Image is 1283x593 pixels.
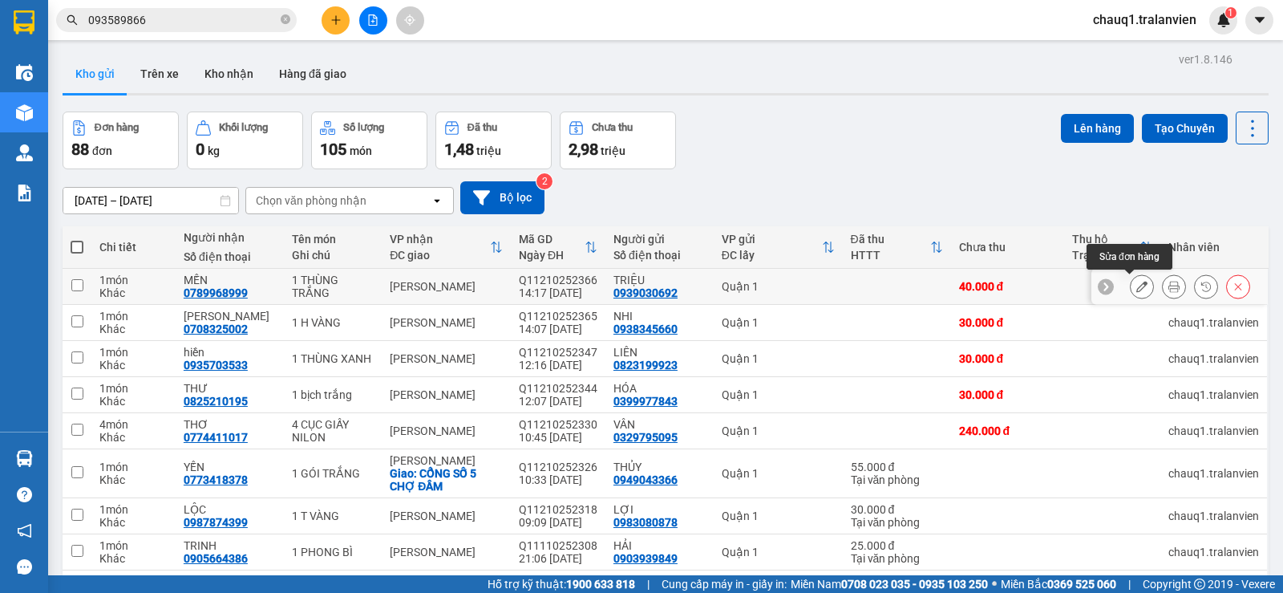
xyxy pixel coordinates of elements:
[851,233,930,246] div: Đã thu
[519,359,597,372] div: 12:16 [DATE]
[390,510,503,522] div: [PERSON_NAME]
[722,467,835,480] div: Quận 1
[16,185,33,201] img: solution-icon
[1047,578,1116,591] strong: 0369 525 060
[959,280,1056,293] div: 40.000 đ
[184,286,248,299] div: 0789968999
[16,64,33,81] img: warehouse-icon
[536,173,552,189] sup: 2
[292,467,374,480] div: 1 GÓI TRẮNG
[292,546,374,558] div: 1 PHONG BÌ
[851,249,930,262] div: HTTT
[519,473,597,486] div: 10:33 [DATE]
[184,395,248,408] div: 0825210195
[99,461,168,473] div: 1 món
[174,20,212,59] img: logo.jpg
[390,316,503,329] div: [PERSON_NAME]
[192,55,266,93] button: Kho nhận
[88,11,277,29] input: Tìm tên, số ĐT hoặc mã đơn
[184,539,276,552] div: TRINH
[519,461,597,473] div: Q11210252326
[959,388,1056,401] div: 30.000 đ
[343,122,384,133] div: Số lượng
[647,575,650,593] span: |
[613,575,706,588] div: LAN
[444,140,474,159] span: 1,48
[322,6,350,35] button: plus
[613,503,706,516] div: LỢI
[851,503,943,516] div: 30.000 đ
[184,250,276,263] div: Số điện thoại
[320,140,346,159] span: 105
[566,578,635,591] strong: 1900 633 818
[135,76,221,96] li: (c) 2017
[95,122,139,133] div: Đơn hàng
[791,575,988,593] span: Miền Nam
[404,14,415,26] span: aim
[851,552,943,565] div: Tại văn phòng
[14,10,34,35] img: logo-vxr
[613,431,678,444] div: 0329795095
[1168,316,1259,329] div: chauq1.tralanvien
[714,226,843,269] th: Toggle SortBy
[959,424,1056,437] div: 240.000 đ
[722,424,835,437] div: Quận 1
[1179,51,1232,68] div: ver 1.8.146
[519,431,597,444] div: 10:45 [DATE]
[488,575,635,593] span: Hỗ trợ kỹ thuật:
[187,112,303,169] button: Khối lượng0kg
[184,575,276,588] div: DŨNG
[613,552,678,565] div: 0903939849
[851,575,943,588] div: 50.000 đ
[219,122,268,133] div: Khối lượng
[92,144,112,157] span: đơn
[184,418,276,431] div: THƠ
[63,112,179,169] button: Đơn hàng88đơn
[722,388,835,401] div: Quận 1
[519,249,585,262] div: Ngày ĐH
[992,581,997,587] span: ⚪️
[519,503,597,516] div: Q11210252318
[184,231,276,244] div: Người nhận
[1072,233,1139,246] div: Thu hộ
[184,431,248,444] div: 0774411017
[99,274,168,286] div: 1 món
[390,424,503,437] div: [PERSON_NAME]
[292,418,374,444] div: 4 CỤC GIẤY NILON
[17,487,32,502] span: question-circle
[519,382,597,395] div: Q11210252344
[390,249,490,262] div: ĐC giao
[613,516,678,529] div: 0983080878
[390,546,503,558] div: [PERSON_NAME]
[959,352,1056,365] div: 30.000 đ
[1168,388,1259,401] div: chauq1.tralanvien
[99,286,168,299] div: Khác
[1216,13,1231,27] img: icon-new-feature
[613,233,706,246] div: Người gửi
[292,274,374,299] div: 1 THÙNG TRẮNG
[519,552,597,565] div: 21:06 [DATE]
[16,104,33,121] img: warehouse-icon
[184,310,276,323] div: NHẬT LINH
[722,316,835,329] div: Quận 1
[184,473,248,486] div: 0773418378
[367,14,378,26] span: file-add
[99,503,168,516] div: 1 món
[519,575,597,588] div: Q11110252305
[292,249,374,262] div: Ghi chú
[16,450,33,467] img: warehouse-icon
[1245,6,1273,35] button: caret-down
[613,461,706,473] div: THỦY
[1142,114,1228,143] button: Tạo Chuyến
[519,323,597,335] div: 14:07 [DATE]
[67,14,78,26] span: search
[1168,467,1259,480] div: chauq1.tralanvien
[1128,575,1131,593] span: |
[184,503,276,516] div: LỘC
[99,323,168,335] div: Khác
[722,233,822,246] div: VP gửi
[127,55,192,93] button: Trên xe
[613,346,706,359] div: LIÊN
[16,144,33,161] img: warehouse-icon
[390,388,503,401] div: [PERSON_NAME]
